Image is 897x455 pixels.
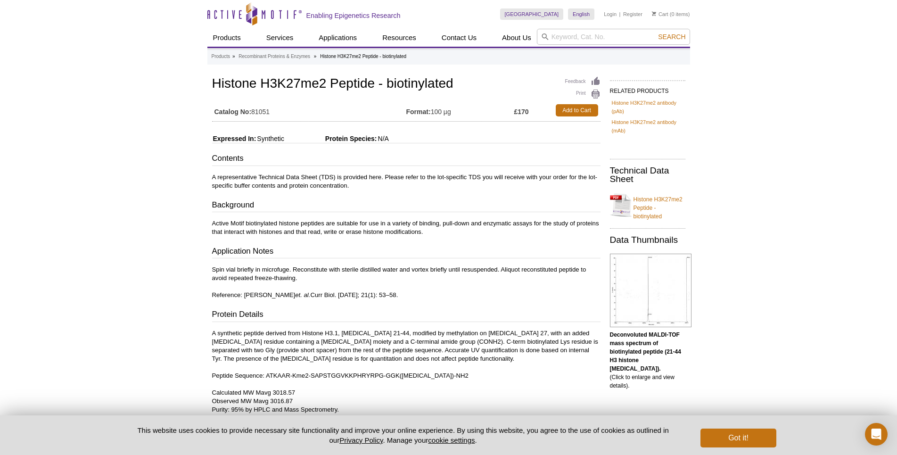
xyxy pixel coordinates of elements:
[295,291,310,298] i: et. al.
[212,219,601,236] p: Active Motif biotinylated histone peptides are suitable for use in a variety of binding, pull-dow...
[500,8,564,20] a: [GEOGRAPHIC_DATA]
[212,153,601,166] h3: Contents
[610,236,685,244] h2: Data Thumbnails
[406,108,431,116] strong: Format:
[610,331,685,390] p: (Click to enlarge and view details).
[212,309,601,322] h3: Protein Details
[610,80,685,97] h2: RELATED PRODUCTS
[256,135,284,142] span: Synthetic
[261,29,299,47] a: Services
[377,29,422,47] a: Resources
[658,33,685,41] span: Search
[619,8,621,20] li: |
[652,11,668,17] a: Cart
[286,135,377,142] span: Protein Species:
[700,429,776,447] button: Got it!
[565,76,601,87] a: Feedback
[212,265,601,299] p: Spin vial briefly in microfuge. Reconstitute with sterile distilled water and vortex briefly unti...
[428,436,475,444] button: cookie settings
[207,29,247,47] a: Products
[320,54,406,59] li: Histone H3K27me2 Peptide - biotinylated
[496,29,537,47] a: About Us
[623,11,642,17] a: Register
[612,99,683,116] a: Histone H3K27me2 antibody (pAb)
[604,11,617,17] a: Login
[232,54,235,59] li: »
[212,199,601,213] h3: Background
[306,11,401,20] h2: Enabling Epigenetics Research
[612,118,683,135] a: Histone H3K27me2 antibody (mAb)
[568,8,594,20] a: English
[610,331,681,372] b: Deconvoluted MALDI-TOF mass spectrum of biotinylated peptide (21-44 H3 histone [MEDICAL_DATA]).
[537,29,690,45] input: Keyword, Cat. No.
[314,54,317,59] li: »
[313,29,362,47] a: Applications
[339,436,383,444] a: Privacy Policy
[556,104,598,116] a: Add to Cart
[610,254,691,327] img: Deconvoluted MALDI-TOF mass spectrum of biotinylated peptide (21-44 H3 histone amino acids).
[212,76,601,92] h1: Histone H3K27me2 Peptide - biotinylated
[610,166,685,183] h2: Technical Data Sheet
[212,52,230,61] a: Products
[652,11,656,16] img: Your Cart
[212,135,256,142] span: Expressed In:
[514,108,528,116] strong: £170
[436,29,482,47] a: Contact Us
[655,33,688,41] button: Search
[212,173,601,190] p: A representative Technical Data Sheet (TDS) is provided here. Please refer to the lot-specific TD...
[214,108,252,116] strong: Catalog No:
[565,89,601,99] a: Print
[212,246,601,259] h3: Application Notes
[377,135,389,142] span: N/A
[652,8,690,20] li: (0 items)
[865,423,888,446] div: Open Intercom Messenger
[239,52,310,61] a: Recombinant Proteins & Enzymes
[212,329,601,414] p: A synthetic peptide derived from Histone H3.1, [MEDICAL_DATA] 21-44, modified by methylation on [...
[212,102,406,119] td: 81051
[121,425,685,445] p: This website uses cookies to provide necessary site functionality and improve your online experie...
[610,190,685,221] a: Histone H3K27me2 Peptide - biotinylated
[406,102,514,119] td: 100 µg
